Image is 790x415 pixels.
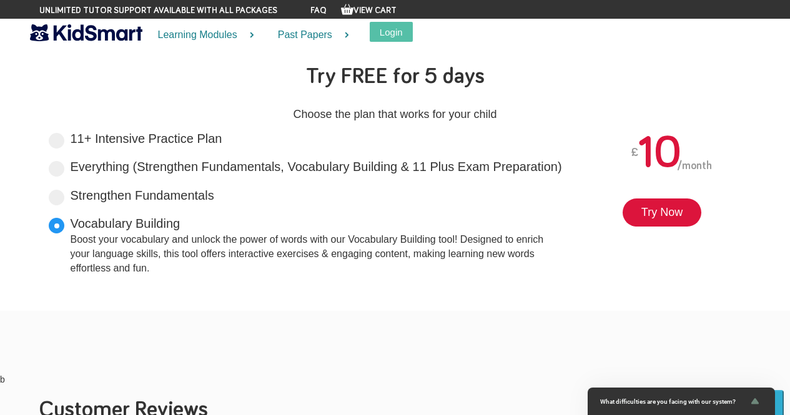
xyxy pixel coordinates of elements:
[262,19,357,52] a: Past Papers
[39,4,277,17] span: Unlimited tutor support available with all packages
[71,130,222,148] label: 11+ Intensive Practice Plan
[341,6,397,15] a: View Cart
[71,233,564,276] div: Boost your vocabulary and unlock the power of words with our Vocabulary Building tool! Designed t...
[600,398,748,405] span: What difficulties are you facing with our system?
[310,6,327,15] a: FAQ
[71,215,564,275] label: Vocabulary Building
[39,105,751,124] p: Choose the plan that works for your child
[623,198,701,227] a: Try Now
[341,3,353,16] img: Your items in the shopping basket
[71,187,214,205] label: Strengthen Fundamentals
[370,22,413,42] button: Login
[677,160,712,172] sub: /month
[39,56,751,99] h2: Try FREE for 5 days
[142,19,262,52] a: Learning Modules
[71,158,562,176] label: Everything (Strengthen Fundamentals, Vocabulary Building & 11 Plus Exam Preparation)
[638,131,681,176] span: 10
[600,394,763,409] button: Show survey - What difficulties are you facing with our system?
[631,141,638,164] sup: £
[30,22,142,44] img: KidSmart logo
